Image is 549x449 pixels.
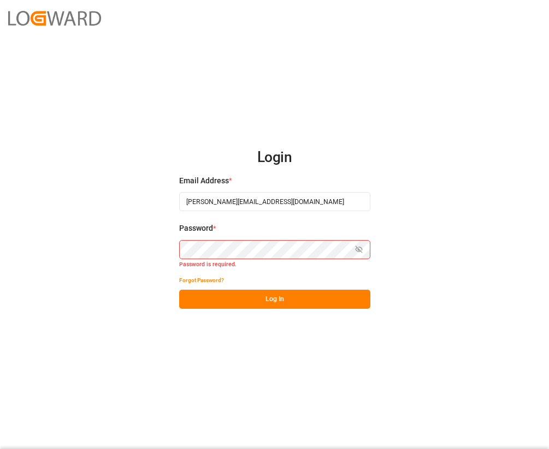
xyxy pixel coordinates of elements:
button: Log In [179,290,370,309]
h2: Login [179,140,370,175]
input: Enter your email [179,192,370,211]
img: Logward_new_orange.png [8,11,101,26]
span: Email Address [179,175,229,187]
span: Password [179,223,213,234]
small: Password is required. [179,261,370,271]
button: Forgot Password? [179,271,224,290]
